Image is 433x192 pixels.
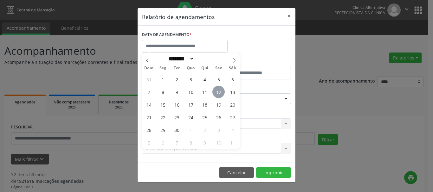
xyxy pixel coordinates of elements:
span: Outubro 2, 2025 [198,124,211,136]
span: Setembro 21, 2025 [143,111,155,123]
span: Setembro 9, 2025 [171,86,183,98]
span: Setembro 14, 2025 [143,98,155,111]
span: Outubro 3, 2025 [212,124,225,136]
span: Outubro 6, 2025 [157,136,169,149]
span: Outubro 8, 2025 [184,136,197,149]
button: Imprimir [256,167,291,178]
span: Outubro 11, 2025 [226,136,239,149]
span: Outubro 9, 2025 [198,136,211,149]
span: Outubro 10, 2025 [212,136,225,149]
span: Outubro 5, 2025 [143,136,155,149]
span: Outubro 1, 2025 [184,124,197,136]
span: Setembro 5, 2025 [212,73,225,85]
span: Setembro 18, 2025 [198,98,211,111]
label: DATA DE AGENDAMENTO [142,30,192,40]
span: Setembro 7, 2025 [143,86,155,98]
span: Setembro 8, 2025 [157,86,169,98]
span: Setembro 4, 2025 [198,73,211,85]
span: Setembro 28, 2025 [143,124,155,136]
span: Agosto 31, 2025 [143,73,155,85]
span: Ter [170,66,184,70]
span: Setembro 1, 2025 [157,73,169,85]
span: Setembro 29, 2025 [157,124,169,136]
span: Qui [198,66,212,70]
span: Setembro 13, 2025 [226,86,239,98]
span: Dom [142,66,156,70]
span: Qua [184,66,198,70]
span: Seg [156,66,170,70]
span: Setembro 2, 2025 [171,73,183,85]
button: Cancelar [219,167,254,178]
label: ATÉ [218,57,291,67]
span: Outubro 7, 2025 [171,136,183,149]
span: Setembro 10, 2025 [184,86,197,98]
span: Setembro 15, 2025 [157,98,169,111]
span: Setembro 26, 2025 [212,111,225,123]
span: Setembro 23, 2025 [171,111,183,123]
span: Setembro 20, 2025 [226,98,239,111]
span: Setembro 3, 2025 [184,73,197,85]
h5: Relatório de agendamentos [142,13,215,21]
span: Setembro 6, 2025 [226,73,239,85]
select: Month [166,55,194,62]
span: Outubro 4, 2025 [226,124,239,136]
span: Setembro 19, 2025 [212,98,225,111]
span: Setembro 12, 2025 [212,86,225,98]
span: Sáb [226,66,240,70]
span: Setembro 16, 2025 [171,98,183,111]
button: Close [283,8,295,24]
span: Setembro 25, 2025 [198,111,211,123]
span: Setembro 22, 2025 [157,111,169,123]
input: Year [194,55,215,62]
span: Setembro 27, 2025 [226,111,239,123]
span: Setembro 17, 2025 [184,98,197,111]
span: Setembro 24, 2025 [184,111,197,123]
span: Setembro 11, 2025 [198,86,211,98]
span: Setembro 30, 2025 [171,124,183,136]
span: Sex [212,66,226,70]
